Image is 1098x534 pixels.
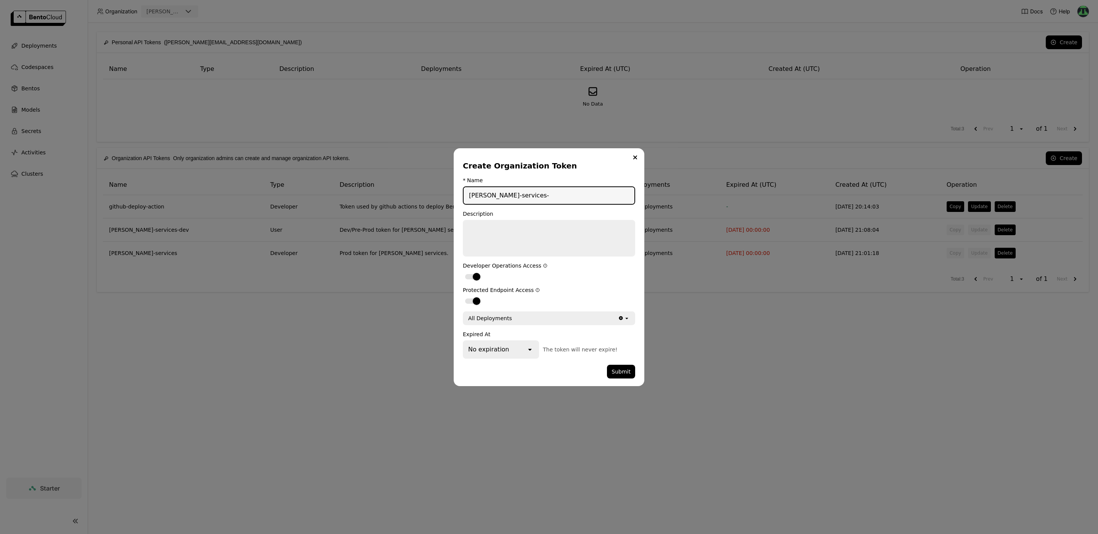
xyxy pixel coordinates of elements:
[631,153,640,162] button: Close
[463,287,635,293] div: Protected Endpoint Access
[468,345,509,354] div: No expiration
[543,346,617,353] span: The token will never expire!
[463,263,635,269] div: Developer Operations Access
[624,315,630,321] svg: open
[618,315,624,321] svg: Clear value
[463,331,635,337] div: Expired At
[468,314,512,322] div: All Deployments
[463,160,632,171] div: Create Organization Token
[607,365,635,378] button: Submit
[454,148,644,386] div: dialog
[467,177,483,183] div: Name
[513,314,514,322] input: Selected All Deployments.
[463,211,635,217] div: Description
[526,346,534,353] svg: open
